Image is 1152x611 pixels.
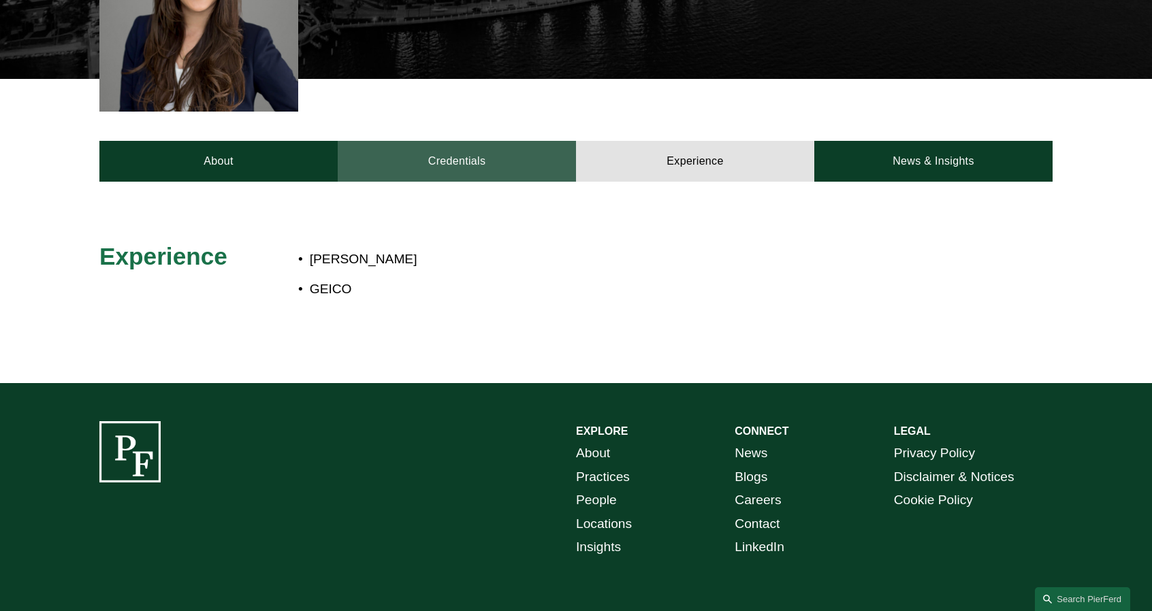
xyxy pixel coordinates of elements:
[576,425,628,437] strong: EXPLORE
[310,248,933,271] p: [PERSON_NAME]
[310,278,933,301] p: GEICO
[576,535,621,559] a: Insights
[576,141,814,182] a: Experience
[576,512,632,536] a: Locations
[735,465,767,489] a: Blogs
[99,243,227,269] span: Experience
[894,425,931,437] strong: LEGAL
[99,141,338,182] a: About
[576,465,630,489] a: Practices
[894,465,1014,489] a: Disclaimer & Notices
[735,512,780,536] a: Contact
[814,141,1053,182] a: News & Insights
[735,489,781,512] a: Careers
[735,425,788,437] strong: CONNECT
[894,489,973,512] a: Cookie Policy
[1035,587,1130,611] a: Search this site
[576,442,610,465] a: About
[576,489,617,512] a: People
[735,442,767,465] a: News
[338,141,576,182] a: Credentials
[735,535,784,559] a: LinkedIn
[894,442,975,465] a: Privacy Policy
